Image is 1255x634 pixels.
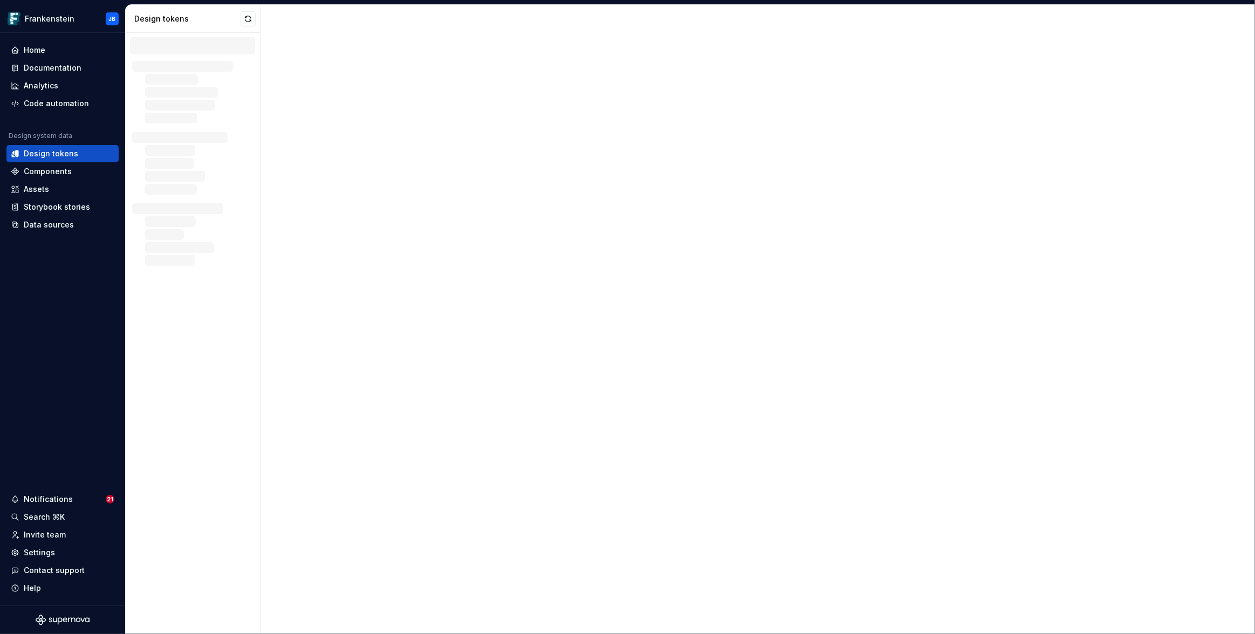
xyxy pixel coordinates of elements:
div: Search ⌘K [24,512,65,522]
div: Analytics [24,80,58,91]
div: Home [24,45,45,56]
button: Search ⌘K [6,508,119,526]
a: Components [6,163,119,180]
button: Help [6,580,119,597]
div: Design system data [9,132,72,140]
a: Assets [6,181,119,198]
div: Storybook stories [24,202,90,212]
div: JB [109,15,116,23]
button: FrankensteinJB [2,7,123,30]
div: Notifications [24,494,73,505]
div: Contact support [24,565,85,576]
button: Notifications21 [6,491,119,508]
a: Data sources [6,216,119,233]
div: Components [24,166,72,177]
div: Design tokens [134,13,241,24]
button: Contact support [6,562,119,579]
div: Settings [24,547,55,558]
a: Invite team [6,526,119,543]
a: Code automation [6,95,119,112]
a: Settings [6,544,119,561]
span: 21 [106,495,114,504]
div: Help [24,583,41,594]
div: Assets [24,184,49,195]
svg: Supernova Logo [36,615,90,625]
img: d720e2f0-216c-474b-bea5-031157028467.png [8,12,20,25]
div: Data sources [24,219,74,230]
div: Code automation [24,98,89,109]
a: Home [6,42,119,59]
div: Documentation [24,63,81,73]
div: Design tokens [24,148,78,159]
div: Invite team [24,529,66,540]
a: Design tokens [6,145,119,162]
div: Frankenstein [25,13,74,24]
a: Storybook stories [6,198,119,216]
a: Documentation [6,59,119,77]
a: Analytics [6,77,119,94]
